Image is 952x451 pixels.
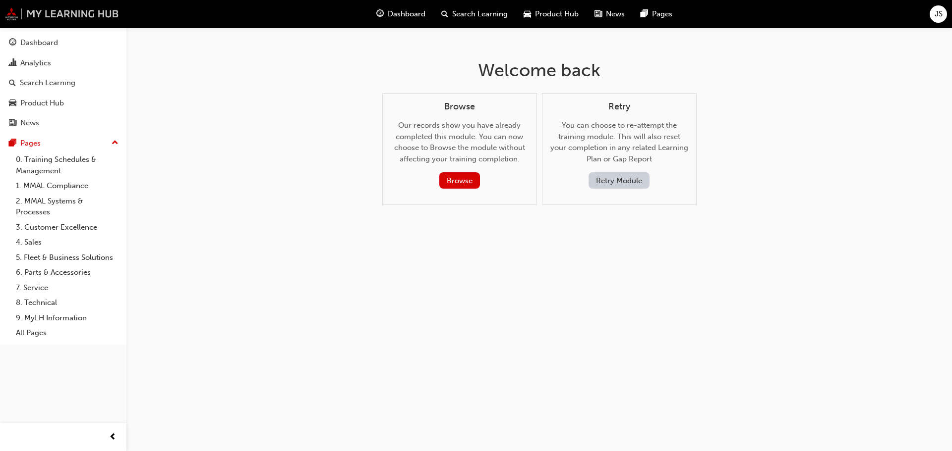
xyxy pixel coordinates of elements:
[388,8,425,20] span: Dashboard
[441,8,448,20] span: search-icon
[4,74,122,92] a: Search Learning
[652,8,672,20] span: Pages
[439,172,480,189] button: Browse
[4,94,122,112] a: Product Hub
[391,101,529,112] h4: Browse
[12,295,122,310] a: 8. Technical
[12,280,122,296] a: 7. Service
[368,4,433,24] a: guage-iconDashboard
[20,138,41,149] div: Pages
[587,4,633,24] a: news-iconNews
[20,77,75,89] div: Search Learning
[12,220,122,235] a: 3. Customer Excellence
[9,79,16,88] span: search-icon
[452,8,508,20] span: Search Learning
[4,54,122,72] a: Analytics
[641,8,648,20] span: pages-icon
[9,139,16,148] span: pages-icon
[4,32,122,134] button: DashboardAnalyticsSearch LearningProduct HubNews
[12,325,122,341] a: All Pages
[4,34,122,52] a: Dashboard
[524,8,531,20] span: car-icon
[4,134,122,152] button: Pages
[9,59,16,68] span: chart-icon
[12,178,122,194] a: 1. MMAL Compliance
[9,39,16,48] span: guage-icon
[550,101,688,189] div: You can choose to re-attempt the training module. This will also reset your completion in any rel...
[633,4,680,24] a: pages-iconPages
[935,8,943,20] span: JS
[550,101,688,112] h4: Retry
[20,117,39,129] div: News
[433,4,516,24] a: search-iconSearch Learning
[595,8,602,20] span: news-icon
[12,235,122,250] a: 4. Sales
[606,8,625,20] span: News
[20,57,51,69] div: Analytics
[376,8,384,20] span: guage-icon
[12,152,122,178] a: 0. Training Schedules & Management
[12,250,122,265] a: 5. Fleet & Business Solutions
[535,8,579,20] span: Product Hub
[20,37,58,49] div: Dashboard
[930,5,947,23] button: JS
[20,98,64,109] div: Product Hub
[112,137,119,150] span: up-icon
[4,114,122,132] a: News
[9,119,16,128] span: news-icon
[382,59,697,81] h1: Welcome back
[109,431,117,444] span: prev-icon
[5,7,119,20] img: mmal
[9,99,16,108] span: car-icon
[12,310,122,326] a: 9. MyLH Information
[589,172,650,189] button: Retry Module
[391,101,529,189] div: Our records show you have already completed this module. You can now choose to Browse the module ...
[516,4,587,24] a: car-iconProduct Hub
[12,194,122,220] a: 2. MMAL Systems & Processes
[12,265,122,280] a: 6. Parts & Accessories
